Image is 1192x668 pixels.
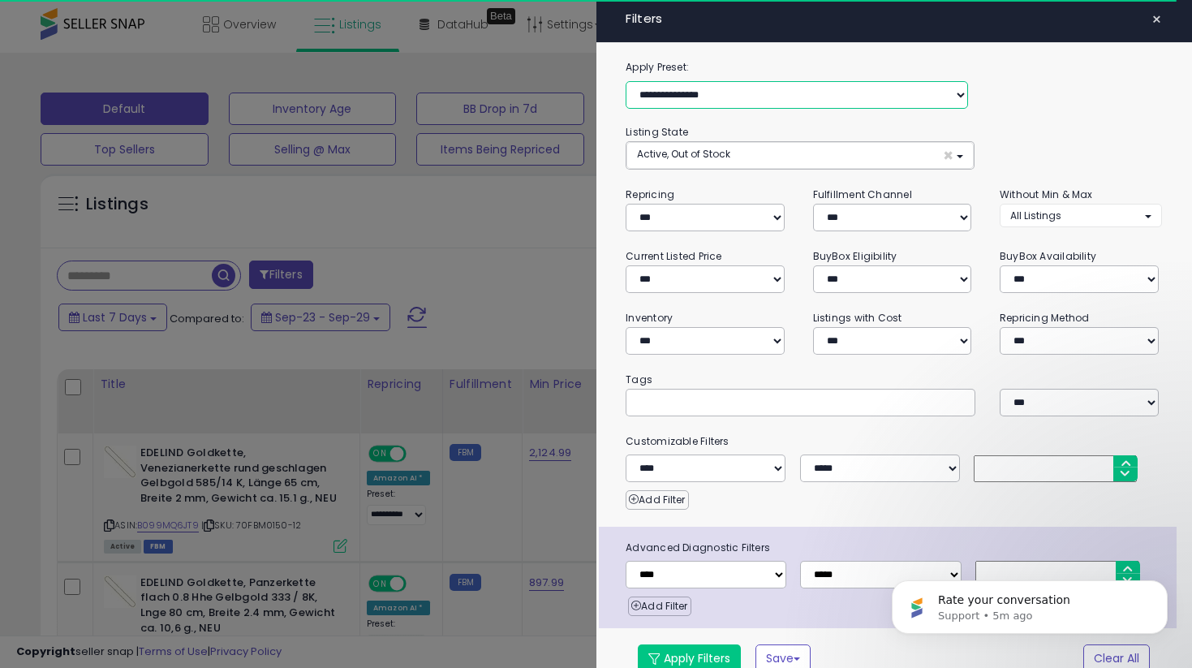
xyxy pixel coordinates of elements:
[1145,8,1168,31] button: ×
[613,539,1177,557] span: Advanced Diagnostic Filters
[637,147,730,161] span: Active, Out of Stock
[1000,249,1096,263] small: BuyBox Availability
[813,249,897,263] small: BuyBox Eligibility
[943,147,953,164] span: ×
[867,546,1192,660] iframe: Intercom notifications message
[626,142,974,169] button: Active, Out of Stock ×
[1000,204,1162,227] button: All Listings
[1000,187,1093,201] small: Without Min & Max
[813,311,902,325] small: Listings with Cost
[626,12,1162,26] h4: Filters
[813,187,912,201] small: Fulfillment Channel
[1010,209,1061,222] span: All Listings
[626,311,673,325] small: Inventory
[626,490,688,510] button: Add Filter
[613,433,1174,450] small: Customizable Filters
[626,187,674,201] small: Repricing
[628,597,691,616] button: Add Filter
[613,58,1174,76] label: Apply Preset:
[1151,8,1162,31] span: ×
[613,371,1174,389] small: Tags
[626,125,688,139] small: Listing State
[1000,311,1090,325] small: Repricing Method
[626,249,721,263] small: Current Listed Price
